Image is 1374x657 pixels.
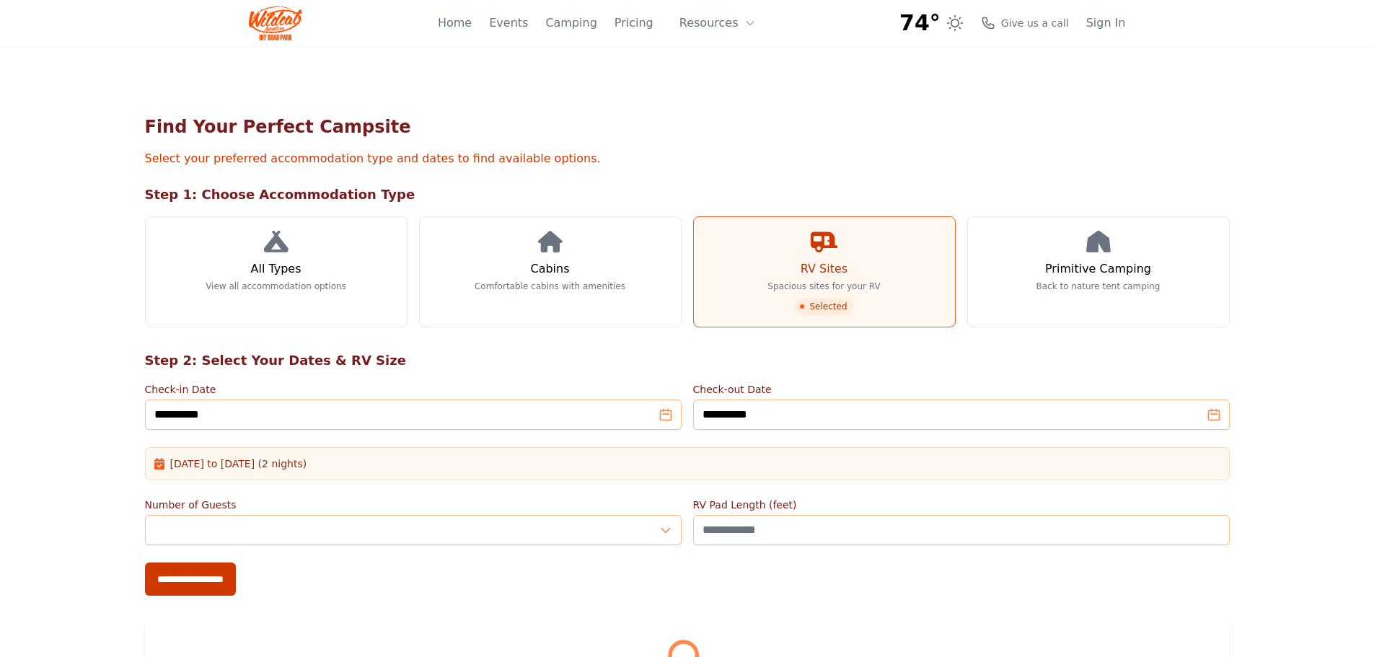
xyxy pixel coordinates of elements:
[967,216,1230,327] a: Primitive Camping Back to nature tent camping
[419,216,682,327] a: Cabins Comfortable cabins with amenities
[795,298,853,315] span: Selected
[545,14,596,32] a: Camping
[671,9,765,38] button: Resources
[1045,260,1151,278] h3: Primitive Camping
[438,14,472,32] a: Home
[615,14,653,32] a: Pricing
[801,260,847,278] h3: RV Sites
[981,16,1069,30] a: Give us a call
[145,382,682,397] label: Check-in Date
[1001,16,1069,30] span: Give us a call
[489,14,528,32] a: Events
[1086,14,1126,32] a: Sign In
[145,216,408,327] a: All Types View all accommodation options
[145,115,1230,138] h1: Find Your Perfect Campsite
[170,457,307,471] span: [DATE] to [DATE] (2 nights)
[250,260,301,278] h3: All Types
[899,10,941,36] span: 74°
[693,382,1230,397] label: Check-out Date
[145,498,682,512] label: Number of Guests
[145,350,1230,371] h2: Step 2: Select Your Dates & RV Size
[145,185,1230,205] h2: Step 1: Choose Accommodation Type
[475,281,625,292] p: Comfortable cabins with amenities
[693,216,956,327] a: RV Sites Spacious sites for your RV Selected
[1036,281,1161,292] p: Back to nature tent camping
[145,150,1230,167] p: Select your preferred accommodation type and dates to find available options.
[206,281,346,292] p: View all accommodation options
[530,260,569,278] h3: Cabins
[767,281,880,292] p: Spacious sites for your RV
[693,498,1230,512] label: RV Pad Length (feet)
[249,6,303,40] img: Wildcat Logo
